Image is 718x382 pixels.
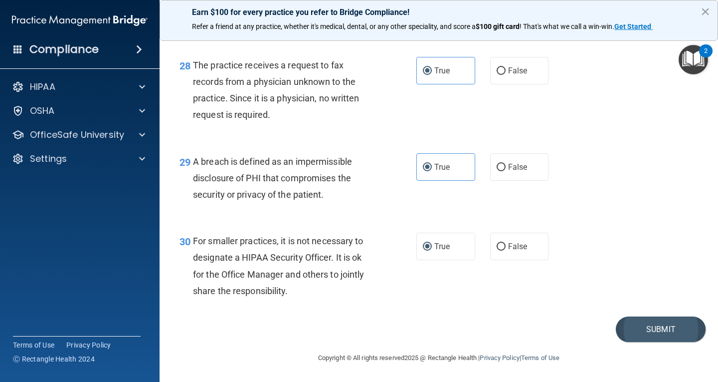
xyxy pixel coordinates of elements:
[508,162,528,172] span: False
[257,342,621,374] div: Copyright © All rights reserved 2025 @ Rectangle Health | |
[679,45,708,74] button: Open Resource Center, 2 new notifications
[66,340,111,350] a: Privacy Policy
[497,164,506,171] input: False
[30,81,55,93] p: HIPAA
[614,22,651,30] strong: Get Started
[508,66,528,75] span: False
[192,22,476,30] span: Refer a friend at any practice, whether it's medical, dental, or any other speciality, and score a
[497,243,506,251] input: False
[13,354,95,364] span: Ⓒ Rectangle Health 2024
[480,354,519,362] a: Privacy Policy
[12,153,145,165] a: Settings
[520,22,614,30] span: ! That's what we call a win-win.
[476,22,520,30] strong: $100 gift card
[434,242,450,251] span: True
[12,81,145,93] a: HIPAA
[179,236,190,248] span: 30
[179,156,190,168] span: 29
[12,105,145,117] a: OSHA
[497,67,506,75] input: False
[192,7,686,17] p: Earn $100 for every practice you refer to Bridge Compliance!
[12,10,148,30] img: PMB logo
[434,162,450,172] span: True
[193,156,352,200] span: A breach is defined as an impermissible disclosure of PHI that compromises the security or privac...
[30,105,55,117] p: OSHA
[30,153,67,165] p: Settings
[13,340,54,350] a: Terms of Use
[423,67,432,75] input: True
[193,60,359,120] span: The practice receives a request to fax records from a physician unknown to the practice. Since it...
[704,51,708,64] div: 2
[521,354,559,362] a: Terms of Use
[434,66,450,75] span: True
[508,242,528,251] span: False
[616,317,706,342] button: Submit
[701,3,710,19] button: Close
[179,60,190,72] span: 28
[193,236,364,296] span: For smaller practices, it is not necessary to designate a HIPAA Security Officer. It is ok for th...
[423,243,432,251] input: True
[12,129,145,141] a: OfficeSafe University
[29,42,99,56] h4: Compliance
[423,164,432,171] input: True
[30,129,124,141] p: OfficeSafe University
[614,22,653,30] a: Get Started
